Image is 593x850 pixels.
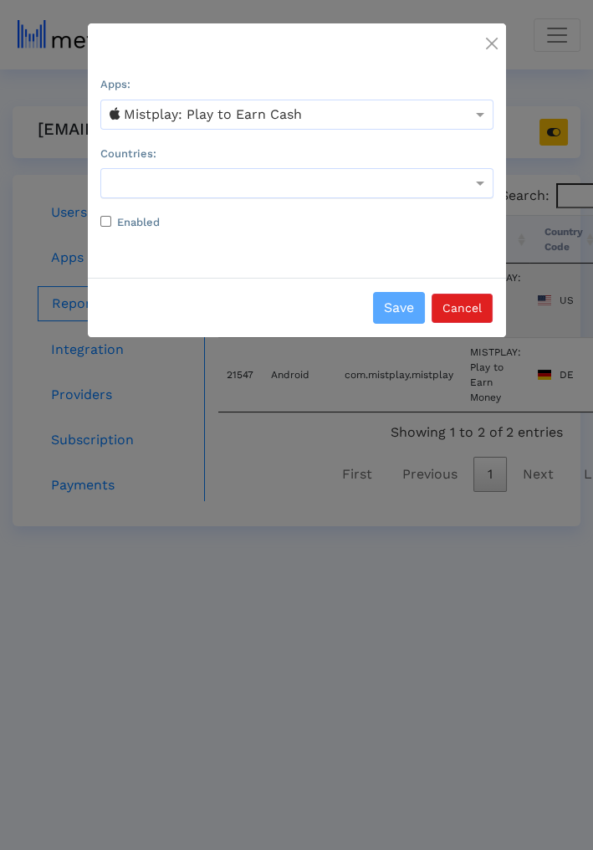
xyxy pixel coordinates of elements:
[486,38,498,49] img: modal-close
[486,32,498,52] button: Close
[432,294,493,323] button: Cancel
[117,214,160,231] label: Enabled
[100,146,156,162] label: Countries:
[100,76,130,93] label: Apps:
[373,292,425,324] button: Save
